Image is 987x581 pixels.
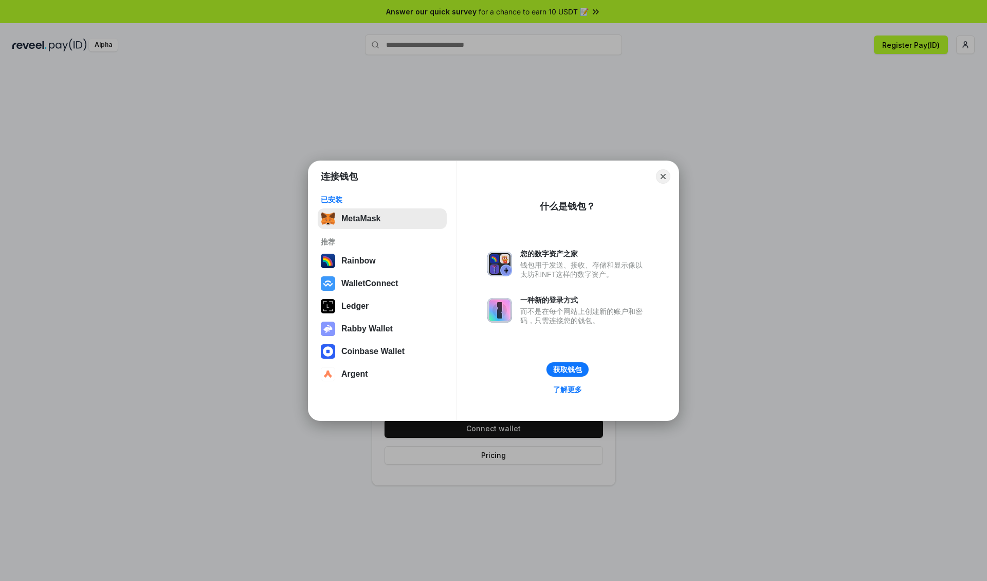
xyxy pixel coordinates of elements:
[341,214,380,223] div: MetaMask
[520,307,648,325] div: 而不是在每个网站上创建新的账户和密码，只需连接您的钱包。
[318,341,447,362] button: Coinbase Wallet
[321,237,444,247] div: 推荐
[321,322,335,336] img: svg+xml,%3Csvg%20xmlns%3D%22http%3A%2F%2Fwww.w3.org%2F2000%2Fsvg%22%20fill%3D%22none%22%20viewBox...
[341,347,405,356] div: Coinbase Wallet
[487,252,512,276] img: svg+xml,%3Csvg%20xmlns%3D%22http%3A%2F%2Fwww.w3.org%2F2000%2Fsvg%22%20fill%3D%22none%22%20viewBox...
[520,295,648,305] div: 一种新的登录方式
[321,212,335,226] img: svg+xml,%3Csvg%20fill%3D%22none%22%20height%3D%2233%22%20viewBox%3D%220%200%2035%2033%22%20width%...
[321,254,335,268] img: svg+xml,%3Csvg%20width%3D%22120%22%20height%3D%22120%22%20viewBox%3D%220%200%20120%20120%22%20fil...
[318,208,447,229] button: MetaMask
[553,365,582,374] div: 获取钱包
[318,319,447,339] button: Rabby Wallet
[321,170,358,183] h1: 连接钱包
[553,385,582,394] div: 了解更多
[341,279,398,288] div: WalletConnect
[321,276,335,291] img: svg+xml,%3Csvg%20width%3D%2228%22%20height%3D%2228%22%20viewBox%3D%220%200%2028%2028%22%20fill%3D...
[318,364,447,384] button: Argent
[321,195,444,204] div: 已安装
[341,256,376,266] div: Rainbow
[321,299,335,313] img: svg+xml,%3Csvg%20xmlns%3D%22http%3A%2F%2Fwww.w3.org%2F2000%2Fsvg%22%20width%3D%2228%22%20height%3...
[546,362,589,377] button: 获取钱包
[318,273,447,294] button: WalletConnect
[341,369,368,379] div: Argent
[341,302,369,311] div: Ledger
[487,298,512,323] img: svg+xml,%3Csvg%20xmlns%3D%22http%3A%2F%2Fwww.w3.org%2F2000%2Fsvg%22%20fill%3D%22none%22%20viewBox...
[520,260,648,279] div: 钱包用于发送、接收、存储和显示像以太坊和NFT这样的数字资产。
[321,344,335,359] img: svg+xml,%3Csvg%20width%3D%2228%22%20height%3D%2228%22%20viewBox%3D%220%200%2028%2028%22%20fill%3D...
[547,383,588,396] a: 了解更多
[656,169,670,184] button: Close
[321,367,335,381] img: svg+xml,%3Csvg%20width%3D%2228%22%20height%3D%2228%22%20viewBox%3D%220%200%2028%2028%22%20fill%3D...
[341,324,393,333] div: Rabby Wallet
[540,200,595,213] div: 什么是钱包？
[318,296,447,316] button: Ledger
[520,249,648,258] div: 您的数字资产之家
[318,251,447,271] button: Rainbow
